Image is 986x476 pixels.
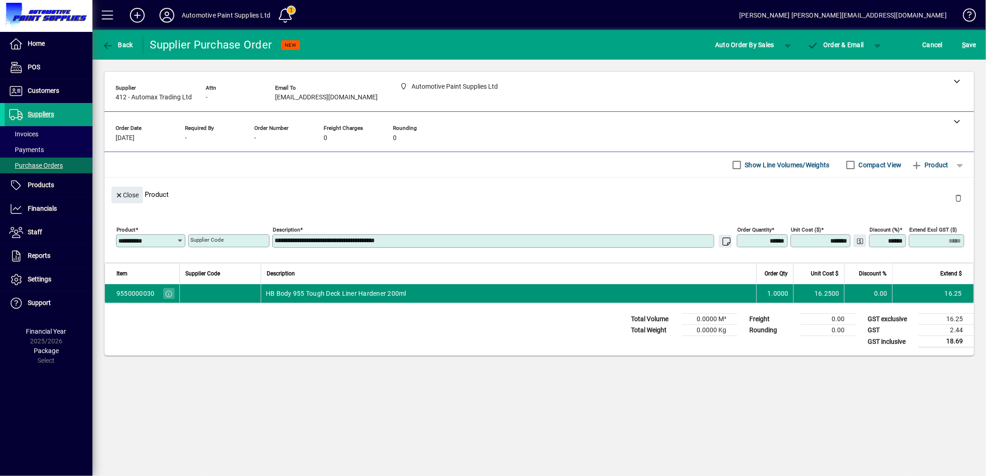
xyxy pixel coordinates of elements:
a: Knowledge Base [956,2,974,32]
app-page-header-button: Delete [947,194,969,202]
a: Products [5,174,92,197]
button: Order & Email [803,37,869,53]
span: S [962,41,966,49]
span: - [185,134,187,142]
span: HB Body 955 Tough Deck Liner Hardener 200ml [266,289,406,298]
span: Supplier Code [185,269,220,279]
span: Suppliers [28,110,54,118]
button: Change Price Levels [853,234,866,247]
a: Customers [5,79,92,103]
td: 0.00 [844,284,892,303]
td: Total Weight [626,325,682,336]
mat-label: Unit Cost ($) [791,226,821,233]
label: Show Line Volumes/Weights [743,160,830,170]
td: GST inclusive [863,336,919,348]
span: Close [115,188,139,203]
button: Add [122,7,152,24]
td: 16.25 [892,284,974,303]
app-page-header-button: Close [109,190,145,199]
span: Cancel [923,37,943,52]
td: 0.00 [800,325,856,336]
span: Invoices [9,130,38,138]
a: Reports [5,244,92,268]
button: Back [100,37,135,53]
span: Discount % [859,269,887,279]
span: Customers [28,87,59,94]
span: Home [28,40,45,47]
span: Financials [28,205,57,212]
a: Home [5,32,92,55]
td: Rounding [745,325,800,336]
span: Description [267,269,295,279]
span: Extend $ [940,269,962,279]
a: Settings [5,268,92,291]
mat-label: Discount (%) [870,226,900,233]
mat-label: Supplier Code [190,237,224,243]
span: Product [911,158,949,172]
a: Payments [5,142,92,158]
app-page-header-button: Back [92,37,143,53]
td: 0.0000 Kg [682,325,737,336]
td: 0.00 [800,314,856,325]
div: [PERSON_NAME] [PERSON_NAME][EMAIL_ADDRESS][DOMAIN_NAME] [739,8,947,23]
td: GST [863,325,919,336]
span: NEW [285,42,296,48]
td: Freight [745,314,800,325]
span: 0 [324,134,327,142]
span: [EMAIL_ADDRESS][DOMAIN_NAME] [275,94,378,101]
mat-label: Order Quantity [737,226,772,233]
a: POS [5,56,92,79]
mat-label: Extend excl GST ($) [909,226,957,233]
div: 9550000030 [116,289,155,298]
span: Auto Order By Sales [715,37,774,52]
span: Support [28,299,51,306]
a: Support [5,292,92,315]
td: 18.69 [919,336,974,348]
span: 412 - Automax Trading Ltd [116,94,192,101]
a: Financials [5,197,92,220]
button: Save [960,37,979,53]
button: Cancel [920,37,945,53]
td: 16.25 [919,314,974,325]
span: Reports [28,252,50,259]
label: Compact View [857,160,902,170]
span: - [206,94,208,101]
span: - [254,134,256,142]
mat-label: Product [116,226,135,233]
button: Close [111,187,143,203]
td: 2.44 [919,325,974,336]
button: Auto Order By Sales [710,37,779,53]
span: Purchase Orders [9,162,63,169]
button: Product [906,157,953,173]
td: Total Volume [626,314,682,325]
div: Product [104,177,974,211]
span: Products [28,181,54,189]
td: 16.2500 [793,284,844,303]
mat-label: Description [273,226,300,233]
span: Financial Year [26,328,67,335]
span: Payments [9,146,44,153]
a: Invoices [5,126,92,142]
span: 0 [393,134,397,142]
td: 1.0000 [756,284,793,303]
td: GST exclusive [863,314,919,325]
span: Settings [28,275,51,283]
span: Package [34,347,59,354]
div: Automotive Paint Supplies Ltd [182,8,270,23]
a: Staff [5,221,92,244]
a: Purchase Orders [5,158,92,173]
span: Unit Cost $ [811,269,839,279]
span: Item [116,269,128,279]
td: 0.0000 M³ [682,314,737,325]
span: POS [28,63,40,71]
span: Staff [28,228,42,236]
button: Delete [947,187,969,209]
button: Profile [152,7,182,24]
span: ave [962,37,976,52]
span: [DATE] [116,134,135,142]
div: Supplier Purchase Order [150,37,272,52]
span: Order & Email [808,41,864,49]
span: Back [102,41,133,49]
span: Order Qty [765,269,788,279]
